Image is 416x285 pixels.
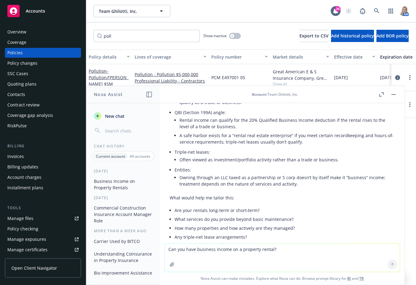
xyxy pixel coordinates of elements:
[394,74,401,81] a: circleInformation
[356,5,369,17] a: Report a Bug
[179,116,395,131] li: Rental income can qualify for the 20% Qualified Business Income deduction if the rental rises to ...
[87,228,160,233] div: More than a week ago
[209,49,270,64] button: Policy number
[7,37,26,47] div: Coverage
[380,74,394,81] span: [DATE]
[376,33,409,39] span: Add BOR policy
[7,48,23,58] div: Policies
[299,30,329,42] button: Export to CSV
[7,162,38,172] div: Billing updates
[5,37,81,47] a: Coverage
[331,33,374,39] span: Add historical policy
[104,126,152,135] input: Search chats
[96,154,125,159] p: Current account
[7,224,38,234] div: Policy checking
[175,215,395,224] li: What services do you provide beyond basic maintenance?
[87,144,160,149] div: Chat History
[89,54,123,60] div: Policy details
[87,195,160,200] div: [DATE]
[179,173,395,188] li: Owning through an LLC taxed as a partnership or S corp doesn’t by itself make it “business” incom...
[5,224,81,234] a: Policy checking
[347,276,351,281] a: BI
[179,131,395,146] li: A safe harbor exists for a “rental real estate enterprise” if you meet certain recordkeeping and ...
[5,121,81,131] a: RiskPulse
[175,233,395,241] li: Any triple‑net lease arrangements?
[7,110,53,120] div: Coverage gap analysis
[211,54,261,60] div: Policy number
[135,54,200,60] div: Lines of coverage
[94,30,200,42] input: Filter by keyword...
[5,2,81,20] a: Accounts
[332,49,378,64] button: Effective date
[5,27,81,37] a: Overview
[273,81,329,87] span: Show all
[252,92,298,97] div: : Team Ghilotti, Inc.
[335,6,341,12] div: 26
[104,113,125,119] span: New chat
[7,121,27,131] div: RiskPulse
[5,205,81,211] div: Tools
[7,214,33,223] div: Manage files
[94,5,170,17] button: Team Ghilotti, Inc.
[175,224,395,233] li: How many properties and how actively are they managed?
[270,49,332,64] button: Market details
[7,69,28,79] div: SSC Cases
[273,54,322,60] div: Market details
[5,58,81,68] a: Policy changes
[91,268,155,278] button: Bio Improvement Assistance
[7,152,24,161] div: Invoices
[359,276,364,281] a: TR
[175,206,395,215] li: Are your rentals long‑term or short‑term?
[331,30,374,42] button: Add historical policy
[7,100,40,110] div: Contract review
[406,74,414,81] a: more
[130,154,150,159] p: All accounts
[179,155,395,164] li: Often viewed as investment/portfolio activity rather than a trade or business.
[175,167,395,173] p: Entities:
[89,68,129,87] span: - Pollution/[PERSON_NAME] $5M
[5,183,81,193] a: Installment plans
[7,183,43,193] div: Installment plans
[5,214,81,223] a: Manage files
[162,272,402,285] span: Nova Assist can make mistakes. Explore what Nova can do: Browse prompt library for and
[376,30,409,42] button: Add BOR policy
[203,33,227,38] span: Show inactive
[5,143,81,149] div: Billing
[406,101,414,108] a: more
[11,265,57,271] span: Open Client Navigator
[5,172,81,182] a: Account charges
[7,90,25,99] div: Contacts
[385,5,397,17] a: Switch app
[7,234,46,244] div: Manage exposures
[87,168,160,174] div: [DATE]
[342,5,355,17] a: Start snowing
[5,69,81,79] a: SSC Cases
[334,54,368,60] div: Effective date
[299,33,329,39] span: Export to CSV
[5,79,81,89] a: Quoting plans
[91,203,155,226] button: Commercial Construction Insurance Account Manager Role
[5,245,81,255] a: Manage certificates
[170,194,395,201] p: What would help me tailor this:
[7,79,37,89] div: Quoting plans
[5,110,81,120] a: Coverage gap analysis
[91,236,155,246] button: Carrier Used by BITCO
[91,249,155,265] button: Understanding Coinsurance in Property Insurance
[132,49,209,64] button: Lines of coverage
[5,234,81,244] a: Manage exposures
[175,149,395,155] p: Triple‑net leases:
[135,78,206,84] a: Professional Liability - Contractors
[5,90,81,99] a: Contacts
[5,162,81,172] a: Billing updates
[7,172,41,182] div: Account charges
[5,48,81,58] a: Policies
[7,58,37,68] div: Policy changes
[399,6,409,16] img: photo
[334,74,348,81] span: [DATE]
[5,100,81,110] a: Contract review
[371,5,383,17] a: Search
[211,74,245,81] span: PCM E497001 05
[5,152,81,161] a: Invoices
[7,27,26,37] div: Overview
